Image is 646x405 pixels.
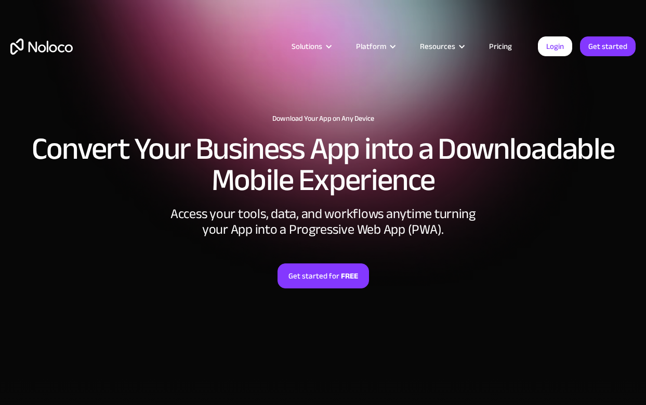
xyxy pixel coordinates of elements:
div: Platform [356,40,386,53]
div: Resources [407,40,476,53]
strong: FREE [341,269,358,283]
a: Get started forFREE [278,263,369,288]
a: Pricing [476,40,525,53]
a: home [10,39,73,55]
div: Platform [343,40,407,53]
div: Resources [420,40,455,53]
h2: Convert Your Business App into a Downloadable Mobile Experience [10,133,636,196]
div: Solutions [292,40,322,53]
a: Login [538,36,572,56]
div: Access your tools, data, and workflows anytime turning your App into a Progressive Web App (PWA). [167,206,479,237]
div: Solutions [279,40,343,53]
h1: Download Your App on Any Device [10,115,636,123]
a: Get started [580,36,636,56]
